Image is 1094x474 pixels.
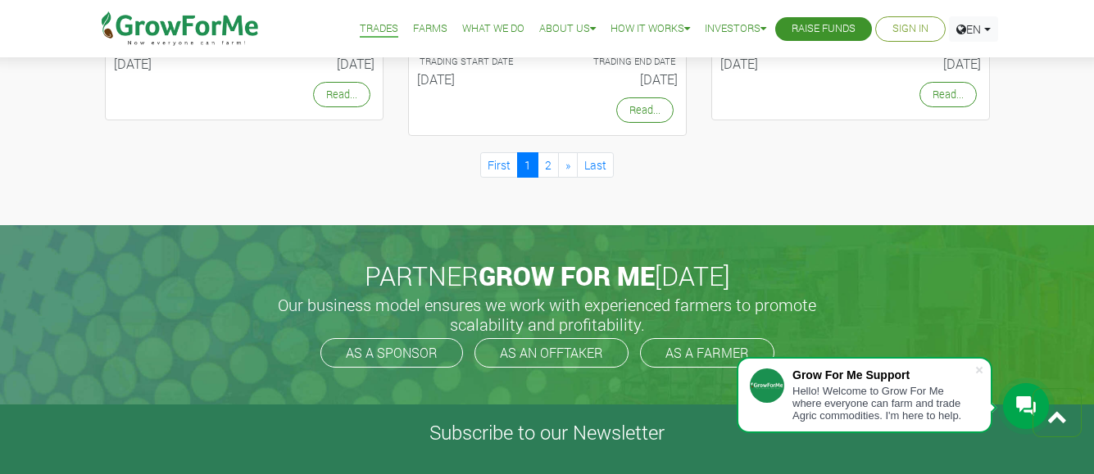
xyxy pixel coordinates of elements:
[360,20,398,38] a: Trades
[616,97,674,123] a: Read...
[480,152,518,178] a: First
[114,56,232,71] h6: [DATE]
[792,20,856,38] a: Raise Funds
[949,16,998,42] a: EN
[565,157,570,173] span: »
[479,258,655,293] span: GROW FOR ME
[462,20,524,38] a: What We Do
[611,20,690,38] a: How it Works
[863,56,981,71] h6: [DATE]
[919,82,977,107] a: Read...
[577,152,614,178] a: Last
[256,56,375,71] h6: [DATE]
[562,55,675,69] p: Estimated Trading End Date
[705,20,766,38] a: Investors
[474,338,629,368] a: AS AN OFFTAKER
[313,82,370,107] a: Read...
[539,20,596,38] a: About Us
[417,71,535,87] h6: [DATE]
[413,20,447,38] a: Farms
[538,152,559,178] a: 2
[517,152,538,178] a: 1
[20,421,1074,445] h4: Subscribe to our Newsletter
[320,338,463,368] a: AS A SPONSOR
[892,20,928,38] a: Sign In
[720,56,838,71] h6: [DATE]
[792,385,974,422] div: Hello! Welcome to Grow For Me where everyone can farm and trade Agric commodities. I'm here to help.
[99,260,996,291] h2: PARTNER [DATE]
[640,338,774,368] a: AS A FARMER
[420,55,533,69] p: Estimated Trading Start Date
[792,368,974,381] div: Grow For Me Support
[261,295,834,334] h5: Our business model ensures we work with experienced farmers to promote scalability and profitabil...
[560,71,678,87] h6: [DATE]
[105,152,990,178] nav: Page Navigation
